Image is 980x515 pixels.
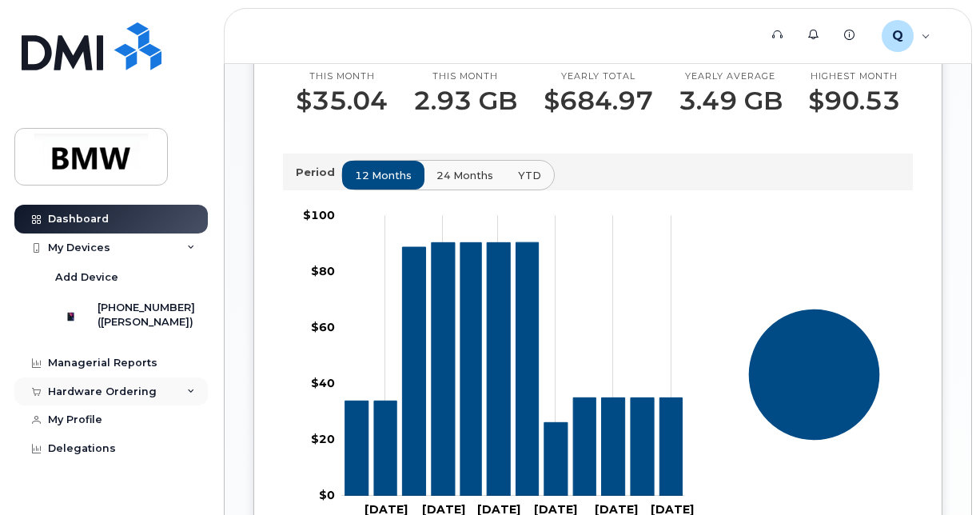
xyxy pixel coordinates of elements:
[413,70,517,83] p: This month
[870,20,942,52] div: QT49953
[808,70,900,83] p: Highest month
[892,26,903,46] span: Q
[679,70,783,83] p: Yearly average
[413,86,517,115] p: 2.93 GB
[544,70,653,83] p: Yearly total
[311,375,335,389] tspan: $40
[296,86,388,115] p: $35.04
[296,70,388,83] p: This month
[311,431,335,445] tspan: $20
[544,86,653,115] p: $684.97
[319,487,335,501] tspan: $0
[436,168,493,183] span: 24 months
[311,319,335,333] tspan: $60
[518,168,541,183] span: YTD
[296,165,341,180] p: Period
[679,86,783,115] p: 3.49 GB
[311,263,335,277] tspan: $80
[748,308,881,441] g: Series
[303,207,335,222] tspan: $100
[808,86,900,115] p: $90.53
[910,445,968,503] iframe: Messenger Launcher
